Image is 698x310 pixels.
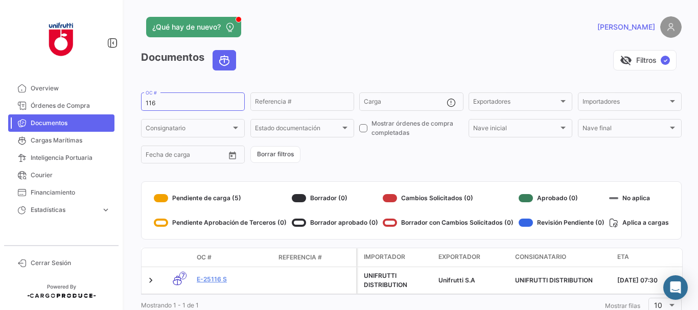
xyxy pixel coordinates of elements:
[609,190,669,206] div: No aplica
[661,56,670,65] span: ✓
[620,54,632,66] span: visibility_off
[250,146,300,163] button: Borrar filtros
[519,190,604,206] div: Aprobado (0)
[31,118,110,128] span: Documentos
[146,17,241,37] button: ¿Qué hay de nuevo?
[101,205,110,214] span: expand_more
[31,205,97,214] span: Estadísticas
[255,126,340,133] span: Estado documentación
[154,214,287,231] div: Pendiente Aprobación de Terceros (0)
[609,214,669,231] div: Aplica a cargas
[613,50,677,70] button: visibility_offFiltros✓
[364,252,405,261] span: Importador
[278,253,322,262] span: Referencia #
[225,148,240,163] button: Open calendar
[179,272,187,279] span: 7
[605,302,640,309] span: Mostrar filas
[383,190,514,206] div: Cambios Solicitados (0)
[162,253,193,261] datatable-header-cell: Modo de Transporte
[193,249,274,266] datatable-header-cell: OC #
[292,190,378,206] div: Borrador (0)
[617,252,629,261] span: ETA
[8,184,114,201] a: Financiamiento
[438,252,480,261] span: Exportador
[274,249,356,266] datatable-header-cell: Referencia #
[654,301,662,309] span: 10
[36,12,87,63] img: 6ae399ea-e399-42fc-a4aa-7bf23cf385c8.jpg
[8,149,114,166] a: Inteligencia Portuaria
[8,132,114,149] a: Cargas Marítimas
[515,276,593,284] span: UNIFRUTTI DISTRIBUTION
[519,214,604,231] div: Revisión Pendiente (0)
[31,101,110,110] span: Órdenes de Compra
[146,126,231,133] span: Consignatario
[31,171,110,180] span: Courier
[515,252,566,261] span: Consignatario
[583,126,668,133] span: Nave final
[473,126,559,133] span: Nave inicial
[511,248,613,267] datatable-header-cell: Consignatario
[146,153,164,160] input: Desde
[154,190,287,206] div: Pendiente de carga (5)
[171,153,209,160] input: Hasta
[197,275,270,284] a: E-25116 S
[146,275,156,285] a: Expand/Collapse Row
[663,275,688,300] div: Abrir Intercom Messenger
[660,16,682,38] img: placeholder-user.png
[473,100,559,107] span: Exportadores
[438,276,507,285] div: Unifrutti S.A
[31,136,110,145] span: Cargas Marítimas
[141,50,239,70] h3: Documentos
[383,214,514,231] div: Borrador con Cambios Solicitados (0)
[583,100,668,107] span: Importadores
[31,258,110,268] span: Cerrar Sesión
[371,119,463,137] span: Mostrar órdenes de compra completadas
[8,166,114,184] a: Courier
[8,80,114,97] a: Overview
[597,22,655,32] span: [PERSON_NAME]
[141,301,199,309] span: Mostrando 1 - 1 de 1
[434,248,511,267] datatable-header-cell: Exportador
[8,97,114,114] a: Órdenes de Compra
[31,153,110,162] span: Inteligencia Portuaria
[358,248,434,267] datatable-header-cell: Importador
[31,84,110,93] span: Overview
[292,214,378,231] div: Borrador aprobado (0)
[197,253,212,262] span: OC #
[213,51,236,70] button: Ocean
[8,114,114,132] a: Documentos
[152,22,221,32] span: ¿Qué hay de nuevo?
[617,276,686,285] div: [DATE] 07:30
[364,271,430,290] div: UNIFRUTTI DISTRIBUTION
[31,188,110,197] span: Financiamiento
[613,248,690,267] datatable-header-cell: ETA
